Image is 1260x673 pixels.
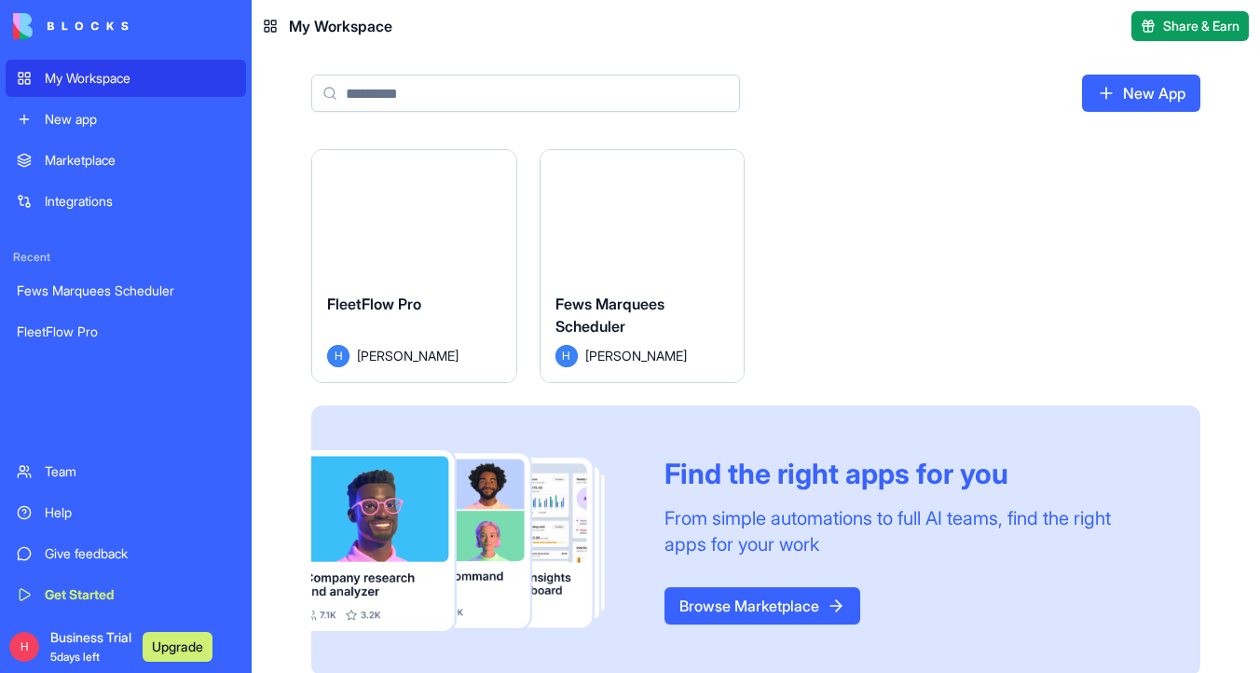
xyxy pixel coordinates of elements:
div: Integrations [45,192,235,211]
div: Give feedback [45,544,235,563]
button: Share & Earn [1131,11,1249,41]
span: Recent [6,250,246,265]
div: Help [45,503,235,522]
span: [PERSON_NAME] [585,346,687,365]
span: 5 days left [50,650,100,664]
span: Share & Earn [1163,17,1239,35]
a: Help [6,494,246,531]
span: H [9,632,39,662]
a: My Workspace [6,60,246,97]
a: New App [1082,75,1200,112]
div: Get Started [45,585,235,604]
div: My Workspace [45,69,235,88]
div: New app [45,110,235,129]
div: Team [45,462,235,481]
a: Marketplace [6,142,246,179]
a: Give feedback [6,535,246,572]
a: Browse Marketplace [664,587,860,625]
a: Fews Marquees SchedulerH[PERSON_NAME] [540,149,746,383]
button: Upgrade [143,632,212,662]
a: Integrations [6,183,246,220]
img: Frame_181_egmpey.png [311,450,635,632]
span: Fews Marquees Scheduler [555,295,664,336]
div: FleetFlow Pro [17,323,235,341]
div: Find the right apps for you [664,457,1156,490]
a: New app [6,101,246,138]
img: logo [13,13,129,39]
a: FleetFlow ProH[PERSON_NAME] [311,149,517,383]
a: Get Started [6,576,246,613]
span: Business Trial [50,628,131,666]
span: [PERSON_NAME] [357,346,459,365]
a: Fews Marquees Scheduler [6,272,246,309]
div: Marketplace [45,151,235,170]
span: My Workspace [289,15,392,37]
div: Fews Marquees Scheduler [17,282,235,300]
span: H [327,345,349,367]
a: Team [6,453,246,490]
a: FleetFlow Pro [6,313,246,350]
div: From simple automations to full AI teams, find the right apps for your work [664,505,1156,557]
span: FleetFlow Pro [327,295,421,313]
span: H [555,345,578,367]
